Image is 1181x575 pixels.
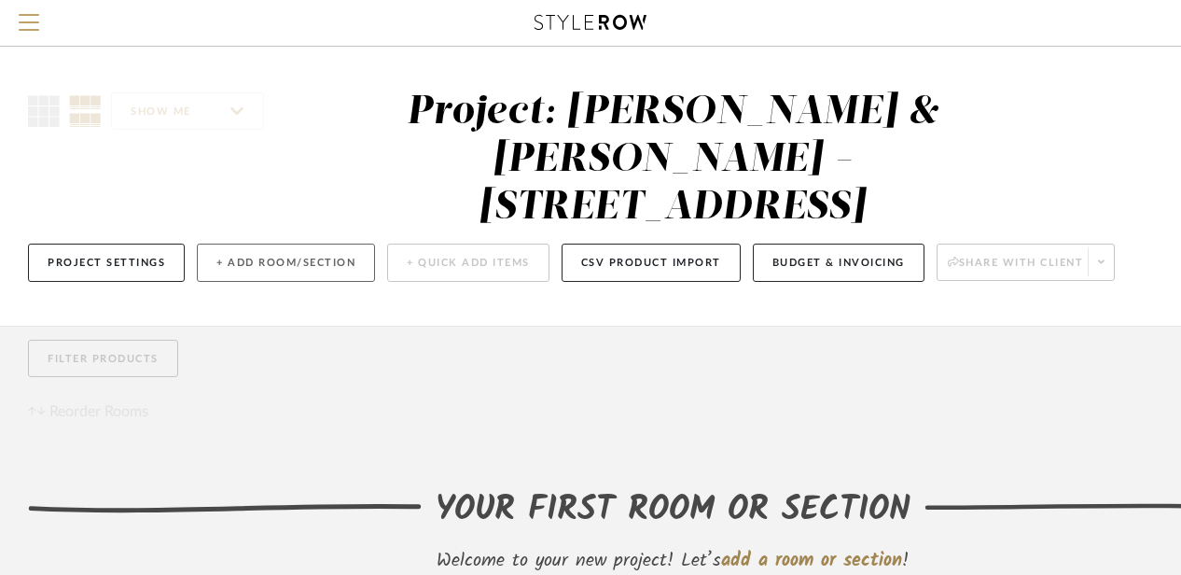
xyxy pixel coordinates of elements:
[28,340,178,378] button: Filter Products
[436,485,910,536] div: YOUR FIRST ROOM OR SECTION
[562,244,741,282] button: CSV Product Import
[49,400,148,423] span: Reorder Rooms
[407,92,939,227] div: Project: [PERSON_NAME] & [PERSON_NAME] -[STREET_ADDRESS]
[28,400,148,423] button: Reorder Rooms
[937,244,1116,281] button: Share with client
[197,244,375,282] button: + Add Room/Section
[753,244,924,282] button: Budget & Invoicing
[28,244,185,282] button: Project Settings
[28,503,422,513] img: lefthand-divider.svg
[387,244,549,282] button: + Quick Add Items
[948,256,1084,284] span: Share with client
